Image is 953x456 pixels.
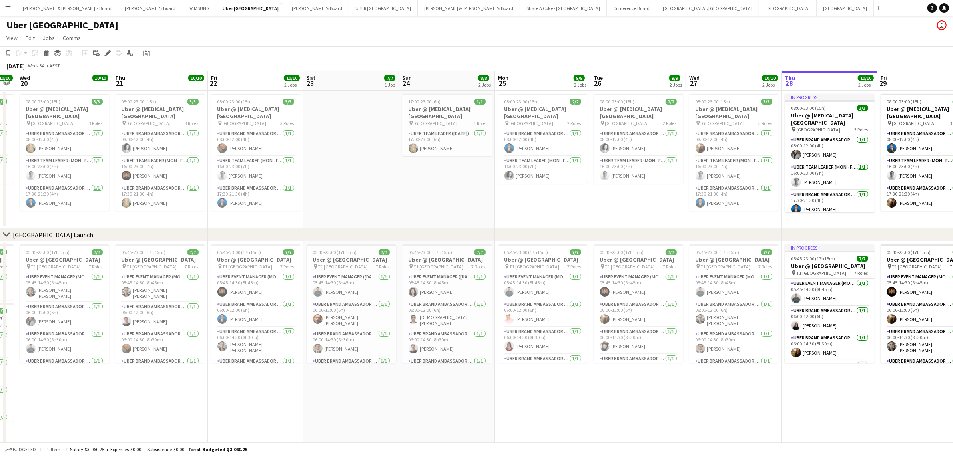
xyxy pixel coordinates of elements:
app-card-role: UBER Brand Ambassador ([PERSON_NAME])1/117:30-21:30 (4h)[PERSON_NAME] [20,184,109,211]
span: 7/7 [187,249,199,255]
app-card-role: UBER Brand Ambassador ([DATE])1/106:00-14:30 (8h30m)[PERSON_NAME] [307,329,396,357]
button: Conference Board [607,0,656,16]
h3: Uber @ [MEDICAL_DATA][GEOGRAPHIC_DATA] [115,105,205,120]
span: [GEOGRAPHIC_DATA] [414,120,458,126]
span: Wed [689,74,700,81]
span: Week 34 [26,63,46,69]
app-card-role: UBER Brand Ambassador ([PERSON_NAME])1/106:00-12:00 (6h)[PERSON_NAME] [594,300,683,327]
app-card-role: UBER Brand Ambassador ([PERSON_NAME])1/106:00-12:00 (6h)[PERSON_NAME] [20,302,109,329]
span: 26 [592,79,603,88]
span: 23 [305,79,315,88]
span: [GEOGRAPHIC_DATA] [31,120,75,126]
h3: Uber @ [MEDICAL_DATA][GEOGRAPHIC_DATA] [689,105,779,120]
div: 05:45-23:00 (17h15m)7/7Uber @ [GEOGRAPHIC_DATA] T1 [GEOGRAPHIC_DATA]7 RolesUBER Event Manager (Mo... [594,244,683,363]
app-card-role: UBER Brand Ambassador ([PERSON_NAME])1/106:00-14:30 (8h30m)[PERSON_NAME] [689,329,779,357]
span: 7 Roles [281,264,294,270]
h3: Uber @ [MEDICAL_DATA][GEOGRAPHIC_DATA] [20,105,109,120]
h3: Uber @ [GEOGRAPHIC_DATA] [498,256,588,263]
h3: Uber @ [MEDICAL_DATA][GEOGRAPHIC_DATA] [211,105,301,120]
span: [GEOGRAPHIC_DATA] [223,120,267,126]
app-card-role: UBER Brand Ambassador ([DATE])1/106:00-12:00 (6h)[PERSON_NAME] [PERSON_NAME] [307,300,396,329]
h3: Uber @ [GEOGRAPHIC_DATA] [20,256,109,263]
span: 22 [210,79,217,88]
app-job-card: 05:45-23:00 (17h15m)7/7Uber @ [GEOGRAPHIC_DATA] T1 [GEOGRAPHIC_DATA]7 RolesUBER Event Manager (Mo... [689,244,779,363]
h3: Uber @ [GEOGRAPHIC_DATA] [402,256,492,263]
button: [PERSON_NAME]'s Board [285,0,349,16]
span: 05:45-23:00 (17h15m) [887,249,931,255]
span: 10/10 [762,75,778,81]
div: 2 Jobs [478,82,491,88]
app-card-role: UBER Brand Ambassador ([PERSON_NAME])1/106:00-14:30 (8h30m)[PERSON_NAME] [PERSON_NAME] [211,327,301,357]
span: Sun [402,74,412,81]
app-card-role: UBER Event Manager (Mon - Fri)1/105:45-14:30 (8h45m)[PERSON_NAME] [498,272,588,300]
div: In progress05:45-23:00 (17h15m)7/7Uber @ [GEOGRAPHIC_DATA] T1 [GEOGRAPHIC_DATA]7 RolesUBER Event ... [785,244,875,363]
app-card-role: UBER Brand Ambassador ([PERSON_NAME])1/106:00-12:00 (6h)[PERSON_NAME] [PERSON_NAME] [689,300,779,329]
div: 1 Job [385,82,395,88]
span: 05:45-23:00 (17h15m) [217,249,261,255]
app-card-role: UBER Brand Ambassador ([PERSON_NAME])1/106:00-14:30 (8h30m)[PERSON_NAME] [594,327,683,354]
span: 3 Roles [89,120,103,126]
div: 05:45-23:00 (17h15m)7/7Uber @ [GEOGRAPHIC_DATA] T1 [GEOGRAPHIC_DATA]7 RolesUBER Event Manager (Mo... [20,244,109,363]
span: Tue [594,74,603,81]
span: 7 Roles [663,264,677,270]
app-card-role: UBER Event Manager ([DATE])1/105:45-14:30 (8h45m)[PERSON_NAME] [307,272,396,300]
app-job-card: 08:00-23:00 (15h)3/3Uber @ [MEDICAL_DATA][GEOGRAPHIC_DATA] [GEOGRAPHIC_DATA]3 RolesUBER Brand Amb... [20,94,109,211]
span: Total Budgeted $3 060.25 [188,446,247,452]
div: In progress [785,94,875,100]
button: SAMSUNG [182,0,216,16]
button: [PERSON_NAME] & [PERSON_NAME]'s Board [16,0,118,16]
span: 1/1 [474,99,486,105]
h1: Uber [GEOGRAPHIC_DATA] [6,19,118,31]
span: 29 [879,79,887,88]
app-card-role: UBER Brand Ambassador ([PERSON_NAME])1/108:00-12:00 (4h)[PERSON_NAME] [594,129,683,156]
app-card-role: UBER Brand Ambassador ([PERSON_NAME])1/106:00-12:00 (6h)[PERSON_NAME] [211,300,301,327]
app-job-card: 05:45-23:00 (17h15m)7/7Uber @ [GEOGRAPHIC_DATA] T1 [GEOGRAPHIC_DATA]7 RolesUBER Event Manager ([D... [402,244,492,363]
app-card-role: UBER Brand Ambassador ([DATE])1/106:00-12:00 (6h)[DEMOGRAPHIC_DATA][PERSON_NAME] [402,300,492,329]
app-card-role: UBER Brand Ambassador ([PERSON_NAME])1/1 [689,357,779,384]
div: 2 Jobs [670,82,682,88]
button: [PERSON_NAME]'s Board [118,0,182,16]
a: Comms [60,33,84,43]
div: 08:00-23:00 (15h)3/3Uber @ [MEDICAL_DATA][GEOGRAPHIC_DATA] [GEOGRAPHIC_DATA]3 RolesUBER Brand Amb... [211,94,301,211]
span: Sat [307,74,315,81]
app-card-role: Uber Team Leader (Mon - Fri)1/116:00-23:00 (7h)[PERSON_NAME] [785,163,875,190]
span: [GEOGRAPHIC_DATA] [701,120,745,126]
span: 05:45-23:00 (17h15m) [696,249,740,255]
span: 8/8 [478,75,489,81]
app-card-role: UBER Brand Ambassador ([PERSON_NAME])1/106:00-12:00 (6h)[PERSON_NAME] [498,300,588,327]
app-card-role: UBER Event Manager (Mon - Fri)1/105:45-14:30 (8h45m)[PERSON_NAME] [689,272,779,300]
span: 08:00-23:00 (15h) [26,99,61,105]
span: 3/3 [92,99,103,105]
app-job-card: 08:00-23:00 (15h)2/2Uber @ [MEDICAL_DATA][GEOGRAPHIC_DATA] [GEOGRAPHIC_DATA]2 RolesUBER Brand Amb... [594,94,683,184]
h3: Uber @ [GEOGRAPHIC_DATA] [115,256,205,263]
div: 08:00-23:00 (15h)3/3Uber @ [MEDICAL_DATA][GEOGRAPHIC_DATA] [GEOGRAPHIC_DATA]3 RolesUBER Brand Amb... [689,94,779,211]
app-card-role: UBER Event Manager (Mon - Fri)1/105:45-14:30 (8h45m)[PERSON_NAME] [785,279,875,306]
app-card-role: UBER Brand Ambassador ([PERSON_NAME])1/106:00-14:30 (8h30m)[PERSON_NAME] [115,329,205,357]
span: 10/10 [92,75,108,81]
span: 25 [497,79,508,88]
span: 08:00-23:00 (15h) [791,105,826,111]
app-card-role: UBER Event Manager ([DATE])1/105:45-14:30 (8h45m)[PERSON_NAME] [402,272,492,300]
button: [GEOGRAPHIC_DATA] [759,0,817,16]
span: 3 Roles [759,120,772,126]
app-card-role: UBER Brand Ambassador ([PERSON_NAME])1/108:00-12:00 (4h)[PERSON_NAME] [211,129,301,156]
span: 08:00-23:00 (15h) [504,99,539,105]
h3: Uber @ [MEDICAL_DATA][GEOGRAPHIC_DATA] [402,105,492,120]
span: 7 Roles [472,264,486,270]
span: 28 [784,79,795,88]
app-job-card: 05:45-23:00 (17h15m)7/7Uber @ [GEOGRAPHIC_DATA] T1 [GEOGRAPHIC_DATA]7 RolesUBER Event Manager (Mo... [115,244,205,363]
a: Edit [22,33,38,43]
span: 21 [114,79,125,88]
span: 05:45-23:00 (17h15m) [122,249,166,255]
app-job-card: 05:45-23:00 (17h15m)7/7Uber @ [GEOGRAPHIC_DATA] T1 [GEOGRAPHIC_DATA]7 RolesUBER Event Manager (Mo... [211,244,301,363]
div: 08:00-23:00 (15h)3/3Uber @ [MEDICAL_DATA][GEOGRAPHIC_DATA] [GEOGRAPHIC_DATA]3 RolesUBER Brand Amb... [115,94,205,211]
app-job-card: 17:00-23:00 (6h)1/1Uber @ [MEDICAL_DATA][GEOGRAPHIC_DATA] [GEOGRAPHIC_DATA]1 RoleUber Team Leader... [402,94,492,156]
app-card-role: UBER Brand Ambassador ([PERSON_NAME])1/106:00-14:30 (8h30m)[PERSON_NAME] [785,333,875,361]
span: 2/2 [666,99,677,105]
div: 2 Jobs [762,82,778,88]
span: 9/9 [669,75,680,81]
